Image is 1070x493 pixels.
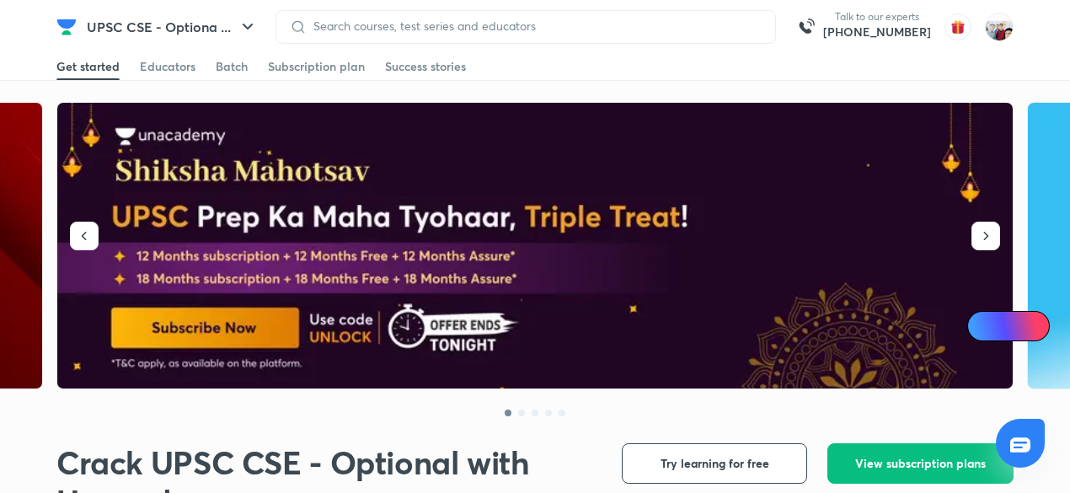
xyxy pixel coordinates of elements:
[307,19,762,33] input: Search courses, test series and educators
[216,58,248,75] div: Batch
[944,13,971,40] img: avatar
[977,319,991,333] img: Icon
[823,10,931,24] p: Talk to our experts
[661,455,769,472] span: Try learning for free
[56,58,120,75] div: Get started
[216,53,248,80] a: Batch
[268,58,365,75] div: Subscription plan
[827,443,1014,484] button: View subscription plans
[385,58,466,75] div: Success stories
[140,53,195,80] a: Educators
[622,443,807,484] button: Try learning for free
[77,10,268,44] button: UPSC CSE - Optiona ...
[268,53,365,80] a: Subscription plan
[56,53,120,80] a: Get started
[967,311,1050,341] a: Ai Doubts
[995,319,1040,333] span: Ai Doubts
[823,24,931,40] a: [PHONE_NUMBER]
[855,455,986,472] span: View subscription plans
[985,13,1014,41] img: km swarthi
[385,53,466,80] a: Success stories
[140,58,195,75] div: Educators
[789,10,823,44] img: call-us
[56,17,77,37] img: Company Logo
